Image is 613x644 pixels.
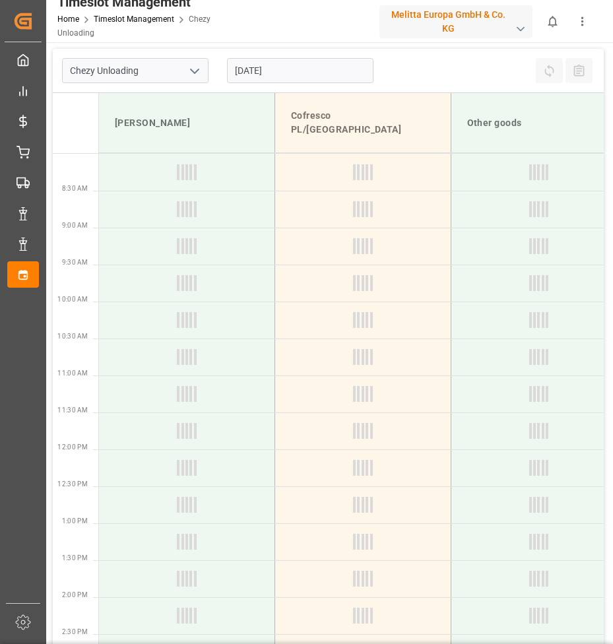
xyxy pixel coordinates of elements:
span: 12:30 PM [57,480,88,488]
span: 2:30 PM [62,628,88,635]
span: 9:30 AM [62,259,88,266]
button: show 0 new notifications [538,7,567,36]
span: 1:30 PM [62,554,88,562]
a: Timeslot Management [94,15,174,24]
div: Melitta Europa GmbH & Co. KG [379,5,532,38]
div: [PERSON_NAME] [110,111,264,135]
div: Cofresco PL/[GEOGRAPHIC_DATA] [286,104,440,142]
span: 11:00 AM [57,370,88,377]
input: Type to search/select [62,58,209,83]
button: Melitta Europa GmbH & Co. KG [379,9,538,34]
span: 9:00 AM [62,222,88,229]
input: DD-MM-YYYY [227,58,373,83]
span: 10:00 AM [57,296,88,303]
button: open menu [184,61,204,81]
span: 8:30 AM [62,185,88,192]
span: 11:30 AM [57,406,88,414]
span: 10:30 AM [57,333,88,340]
span: 2:00 PM [62,591,88,598]
span: 12:00 PM [57,443,88,451]
a: Home [57,15,79,24]
span: 1:00 PM [62,517,88,525]
button: show more [567,7,597,36]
